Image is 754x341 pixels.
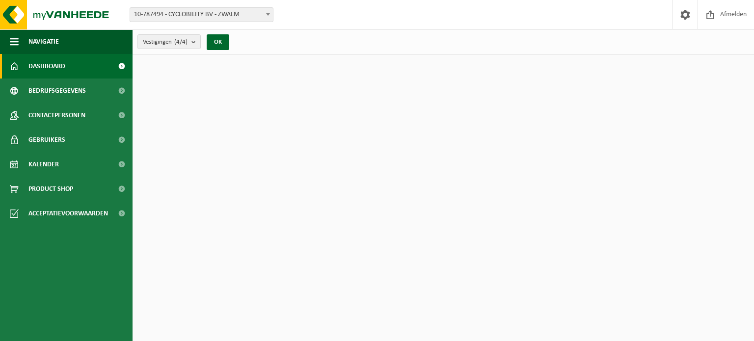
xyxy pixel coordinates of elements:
span: Contactpersonen [28,103,85,128]
span: Vestigingen [143,35,188,50]
span: Gebruikers [28,128,65,152]
span: 10-787494 - CYCLOBILITY BV - ZWALM [130,7,273,22]
span: Bedrijfsgegevens [28,79,86,103]
button: OK [207,34,229,50]
span: Product Shop [28,177,73,201]
span: Dashboard [28,54,65,79]
span: Navigatie [28,29,59,54]
span: Acceptatievoorwaarden [28,201,108,226]
span: Kalender [28,152,59,177]
span: 10-787494 - CYCLOBILITY BV - ZWALM [130,8,273,22]
count: (4/4) [174,39,188,45]
button: Vestigingen(4/4) [137,34,201,49]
